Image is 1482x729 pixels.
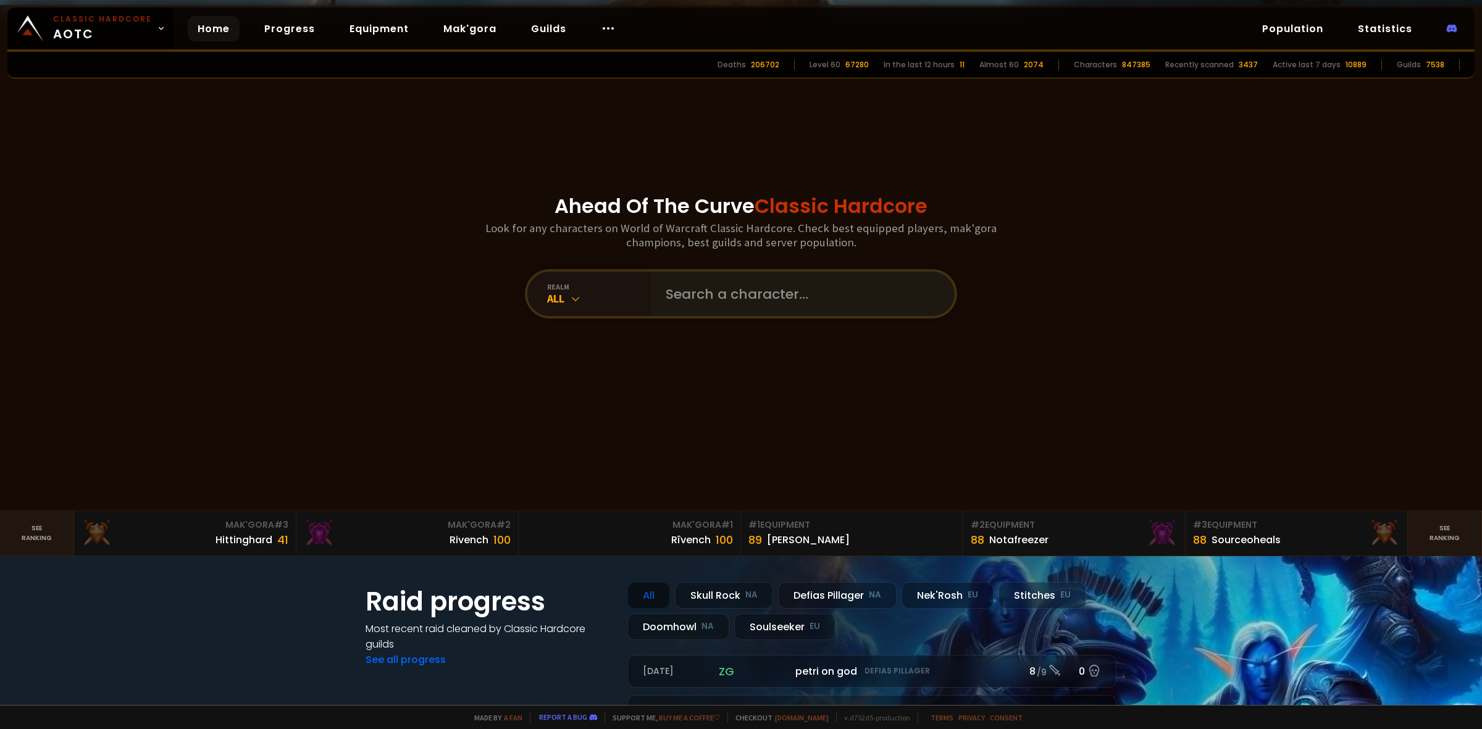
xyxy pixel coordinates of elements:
[1193,519,1400,531] div: Equipment
[751,59,779,70] div: 206702
[775,713,829,722] a: [DOMAIN_NAME]
[845,59,869,70] div: 67280
[998,582,1086,609] div: Stitches
[504,713,522,722] a: a fan
[277,531,288,548] div: 41
[1397,59,1421,70] div: Guilds
[296,511,519,556] a: Mak'Gora#2Rivench100
[971,531,984,548] div: 88
[526,519,733,531] div: Mak'Gora
[1165,59,1234,70] div: Recently scanned
[990,713,1023,722] a: Consent
[467,713,522,722] span: Made by
[82,519,288,531] div: Mak'Gora
[216,532,272,548] div: Hittinghard
[366,621,613,652] h4: Most recent raid cleaned by Classic Hardcore guilds
[1193,519,1207,531] span: # 3
[627,582,670,609] div: All
[968,589,978,601] small: EU
[1186,511,1408,556] a: #3Equipment88Sourceoheals
[734,614,835,640] div: Soulseeker
[433,16,506,41] a: Mak'gora
[547,291,651,306] div: All
[1122,59,1150,70] div: 847385
[1024,59,1044,70] div: 2074
[1408,511,1482,556] a: Seeranking
[718,59,746,70] div: Deaths
[659,713,720,722] a: Buy me a coffee
[1273,59,1341,70] div: Active last 7 days
[188,16,240,41] a: Home
[1074,59,1117,70] div: Characters
[627,695,1116,728] a: [DATE]roaqpetri on godDefias Pillager5 /60
[902,582,994,609] div: Nek'Rosh
[869,589,881,601] small: NA
[716,531,733,548] div: 100
[748,519,955,531] div: Equipment
[810,620,820,633] small: EU
[1239,59,1258,70] div: 3437
[721,519,733,531] span: # 1
[958,713,985,722] a: Privacy
[53,14,152,43] span: AOTC
[810,59,840,70] div: Level 60
[963,511,1186,556] a: #2Equipment88Notafreezer
[778,582,897,609] div: Defias Pillager
[254,16,325,41] a: Progress
[675,582,773,609] div: Skull Rock
[741,511,963,556] a: #1Equipment89[PERSON_NAME]
[671,532,711,548] div: Rîvench
[627,655,1116,688] a: [DATE]zgpetri on godDefias Pillager8 /90
[1252,16,1333,41] a: Population
[748,519,760,531] span: # 1
[701,620,714,633] small: NA
[1060,589,1071,601] small: EU
[627,614,729,640] div: Doomhowl
[658,272,940,316] input: Search a character...
[989,532,1049,548] div: Notafreezer
[1212,532,1281,548] div: Sourceoheals
[755,192,927,220] span: Classic Hardcore
[450,532,488,548] div: Rivench
[971,519,985,531] span: # 2
[480,221,1002,249] h3: Look for any characters on World of Warcraft Classic Hardcore. Check best equipped players, mak'g...
[519,511,741,556] a: Mak'Gora#1Rîvench100
[53,14,152,25] small: Classic Hardcore
[340,16,419,41] a: Equipment
[1346,59,1367,70] div: 10889
[521,16,576,41] a: Guilds
[767,532,850,548] div: [PERSON_NAME]
[539,712,587,722] a: Report a bug
[1193,531,1207,548] div: 88
[366,652,446,667] a: See all progress
[745,589,758,601] small: NA
[547,282,651,291] div: realm
[496,519,511,531] span: # 2
[727,713,829,722] span: Checkout
[960,59,965,70] div: 11
[74,511,296,556] a: Mak'Gora#3Hittinghard41
[971,519,1178,531] div: Equipment
[7,7,173,49] a: Classic HardcoreAOTC
[555,191,927,221] h1: Ahead Of The Curve
[979,59,1019,70] div: Almost 60
[493,531,511,548] div: 100
[1348,16,1422,41] a: Statistics
[931,713,953,722] a: Terms
[605,713,720,722] span: Support me,
[884,59,955,70] div: In the last 12 hours
[836,713,910,722] span: v. d752d5 - production
[366,582,613,621] h1: Raid progress
[274,519,288,531] span: # 3
[304,519,511,531] div: Mak'Gora
[748,531,762,548] div: 89
[1426,59,1444,70] div: 7538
